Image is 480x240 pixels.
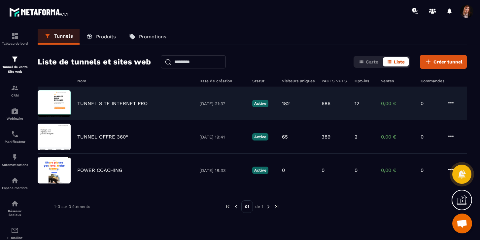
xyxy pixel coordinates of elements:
h6: Opt-ins [355,79,374,83]
a: formationformationTableau de bord [2,27,28,50]
p: [DATE] 18:33 [199,168,246,173]
p: 0 [282,167,285,173]
p: 182 [282,100,290,106]
a: Tunnels [38,29,80,45]
a: formationformationTunnel de vente Site web [2,50,28,79]
p: Promotions [139,34,166,40]
p: 0 [322,167,325,173]
img: automations [11,177,19,184]
p: 0 [421,100,440,106]
p: 0 [421,167,440,173]
p: Espace membre [2,186,28,190]
img: email [11,226,19,234]
h6: PAGES VUES [322,79,348,83]
img: next [274,204,280,210]
img: next [265,204,271,210]
button: Créer tunnel [420,55,467,69]
img: automations [11,107,19,115]
a: Promotions [122,29,173,45]
h6: Visiteurs uniques [282,79,315,83]
p: 389 [322,134,330,140]
p: [DATE] 21:37 [199,101,246,106]
p: Tunnel de vente Site web [2,65,28,74]
a: Produits [80,29,122,45]
img: automations [11,153,19,161]
p: Active [252,100,268,107]
h6: Commandes [421,79,444,83]
p: 2 [355,134,358,140]
p: Produits [96,34,116,40]
h6: Date de création [199,79,246,83]
p: 65 [282,134,288,140]
p: 01 [241,200,253,213]
p: 0 [355,167,358,173]
p: Active [252,133,268,140]
h2: Liste de tunnels et sites web [38,55,151,68]
p: TUNNEL SITE INTERNET PRO [77,100,148,106]
p: 0,00 € [381,100,414,106]
p: Tunnels [54,33,73,39]
p: Réseaux Sociaux [2,209,28,217]
p: Active [252,167,268,174]
img: prev [233,204,239,210]
p: 0,00 € [381,167,414,173]
h6: Ventes [381,79,414,83]
img: logo [9,6,69,18]
h6: Statut [252,79,275,83]
img: image [38,90,71,117]
a: formationformationCRM [2,79,28,102]
img: formation [11,55,19,63]
span: Liste [394,59,405,64]
h6: Nom [77,79,193,83]
p: 1-3 sur 3 éléments [54,204,90,209]
button: Carte [355,57,382,66]
button: Liste [383,57,409,66]
a: automationsautomationsWebinaire [2,102,28,125]
p: TUNNEL OFFRE 360° [77,134,128,140]
p: [DATE] 19:41 [199,135,246,140]
img: formation [11,84,19,92]
p: 0,00 € [381,134,414,140]
span: Créer tunnel [433,59,463,65]
p: 686 [322,100,330,106]
a: schedulerschedulerPlanificateur [2,125,28,148]
p: Automatisations [2,163,28,167]
img: scheduler [11,130,19,138]
p: POWER COACHING [77,167,122,173]
p: 12 [355,100,360,106]
img: image [38,124,71,150]
p: CRM [2,94,28,97]
p: Webinaire [2,117,28,120]
p: 0 [421,134,440,140]
p: Tableau de bord [2,42,28,45]
span: Carte [366,59,378,64]
img: formation [11,32,19,40]
img: prev [225,204,231,210]
p: de 1 [255,204,263,209]
a: automationsautomationsEspace membre [2,172,28,195]
a: automationsautomationsAutomatisations [2,148,28,172]
a: social-networksocial-networkRéseaux Sociaux [2,195,28,221]
p: E-mailing [2,236,28,240]
img: social-network [11,200,19,208]
div: Ouvrir le chat [452,214,472,233]
img: image [38,157,71,183]
p: Planificateur [2,140,28,143]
